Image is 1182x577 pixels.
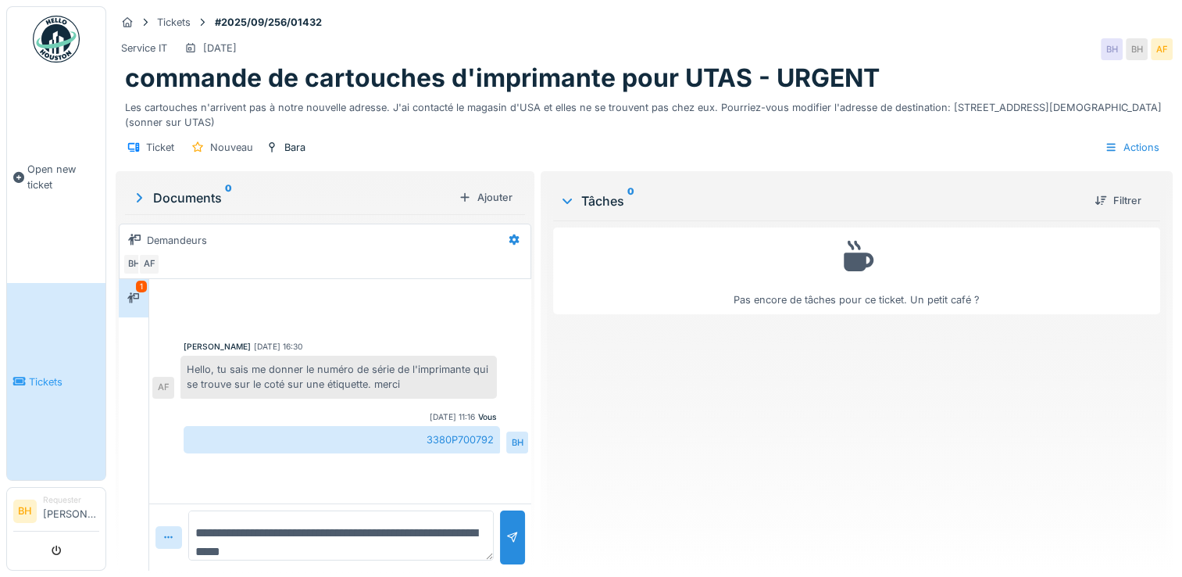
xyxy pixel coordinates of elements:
[146,140,174,155] div: Ticket
[209,15,328,30] strong: #2025/09/256/01432
[157,15,191,30] div: Tickets
[559,192,1082,210] div: Tâches
[1101,38,1123,60] div: BH
[121,41,167,56] div: Service IT
[210,140,253,155] div: Nouveau
[138,253,160,275] div: AF
[430,411,475,423] div: [DATE] 11:16
[152,377,174,399] div: AF
[1151,38,1173,60] div: AF
[254,341,302,353] div: [DATE] 16:30
[506,432,528,453] div: BH
[131,188,452,207] div: Documents
[184,341,251,353] div: [PERSON_NAME]
[29,375,99,389] span: Tickets
[13,494,99,532] a: BH Requester[PERSON_NAME]
[627,192,634,210] sup: 0
[563,235,1150,307] div: Pas encore de tâches pour ce ticket. Un petit café ?
[478,411,497,423] div: Vous
[452,187,519,208] div: Ajouter
[7,71,105,283] a: Open new ticket
[13,500,37,523] li: BH
[180,356,497,398] div: Hello, tu sais me donner le numéro de série de l'imprimante qui se trouve sur le coté sur une éti...
[225,188,232,207] sup: 0
[184,426,500,453] div: 3380P700792
[1098,136,1166,159] div: Actions
[43,494,99,528] li: [PERSON_NAME]
[123,253,145,275] div: BH
[7,283,105,480] a: Tickets
[1088,190,1148,211] div: Filtrer
[43,494,99,506] div: Requester
[27,162,99,192] span: Open new ticket
[125,63,880,93] h1: commande de cartouches d'imprimante pour UTAS - URGENT
[284,140,305,155] div: Bara
[147,233,207,248] div: Demandeurs
[1126,38,1148,60] div: BH
[125,94,1163,130] div: Les cartouches n'arrivent pas à notre nouvelle adresse. J'ai contacté le magasin d'USA et elles n...
[203,41,237,56] div: [DATE]
[33,16,80,63] img: Badge_color-CXgf-gQk.svg
[136,281,147,292] div: 1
